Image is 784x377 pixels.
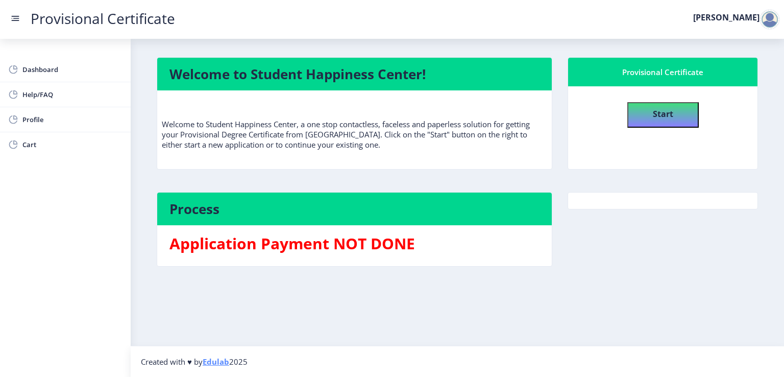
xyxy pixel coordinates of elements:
a: Provisional Certificate [20,13,185,24]
span: Dashboard [22,63,122,76]
button: Start [627,102,699,128]
a: Edulab [203,357,229,367]
p: Welcome to Student Happiness Center, a one stop contactless, faceless and paperless solution for ... [162,99,547,150]
h4: Welcome to Student Happiness Center! [169,66,540,82]
h3: Application Payment NOT DONE [169,233,540,254]
h4: Process [169,201,540,217]
div: Provisional Certificate [580,66,745,78]
b: Start [653,108,673,120]
span: Created with ♥ by 2025 [141,357,248,367]
span: Cart [22,138,122,151]
label: [PERSON_NAME] [693,13,759,21]
span: Profile [22,113,122,126]
span: Help/FAQ [22,88,122,101]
